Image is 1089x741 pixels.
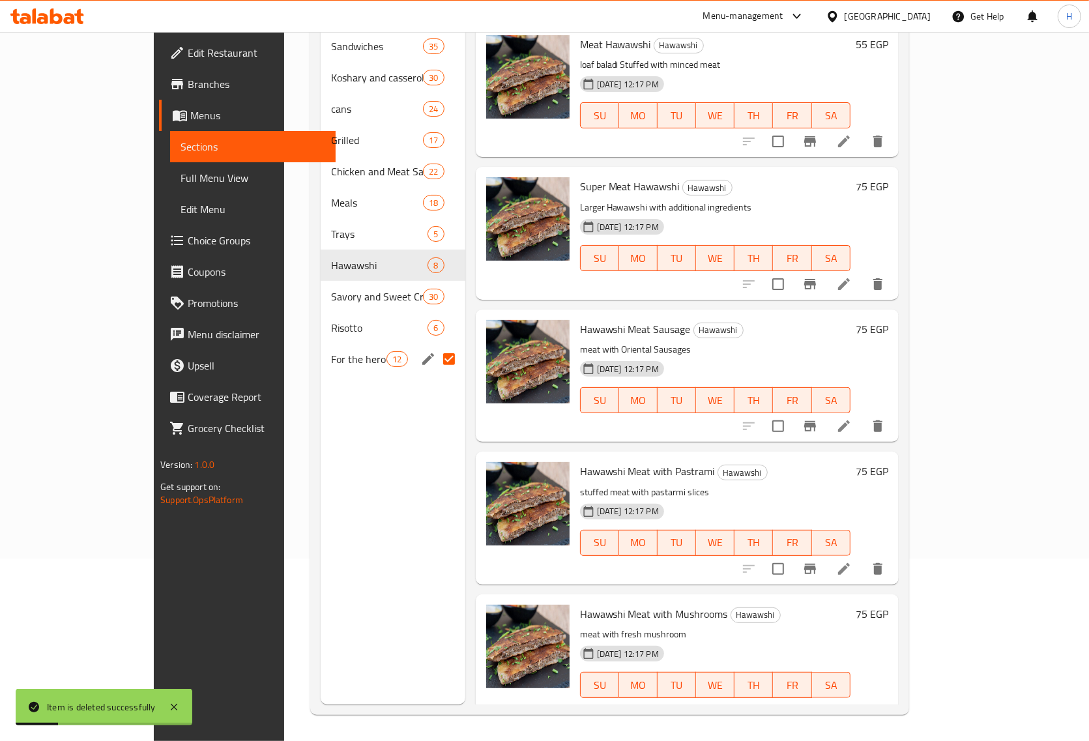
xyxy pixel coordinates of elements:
button: WE [696,245,734,271]
span: WE [701,391,729,410]
span: Select to update [764,270,792,298]
div: For the heroes12edit [321,343,465,375]
span: Coverage Report [188,389,325,405]
span: TH [740,106,768,125]
button: delete [862,695,893,727]
span: 5 [428,228,443,240]
a: Edit menu item [836,561,852,577]
span: Edit Restaurant [188,45,325,61]
div: Savory and Sweet Crepes [331,289,423,304]
button: WE [696,530,734,556]
span: TU [663,249,691,268]
span: 30 [424,72,443,84]
span: Chicken and Meat Sandwiches [331,164,423,179]
div: items [386,351,407,367]
span: Version: [160,456,192,473]
span: 17 [424,134,443,147]
a: Upsell [159,350,336,381]
span: MO [624,533,652,552]
span: SU [586,391,614,410]
button: Branch-specific-item [794,126,826,157]
span: FR [778,249,806,268]
span: Hawawshi [694,323,743,338]
span: [DATE] 12:17 PM [592,363,664,375]
h6: 75 EGP [856,605,888,623]
div: Sandwiches [331,38,423,54]
a: Edit menu item [836,703,852,719]
span: 35 [424,40,443,53]
img: Hawawshi Meat with Mushrooms [486,605,570,688]
a: Menus [159,100,336,131]
span: Meat Hawawshi [580,35,651,54]
div: Menu-management [703,8,783,24]
a: Edit Restaurant [159,37,336,68]
h6: 75 EGP [856,462,888,480]
div: Hawawshi [654,38,704,53]
div: items [423,70,444,85]
div: items [423,195,444,211]
div: items [423,38,444,54]
button: TH [734,672,773,698]
button: FR [773,245,811,271]
button: TH [734,102,773,128]
span: FR [778,676,806,695]
div: Hawawshi [331,257,428,273]
div: Hawawshi [693,323,744,338]
p: Larger Hawawshi with additional ingredients [580,199,850,216]
div: Koshary and casseroles boxes30 [321,62,465,93]
span: TH [740,249,768,268]
button: edit [418,349,438,369]
span: Hawawshi [683,181,732,196]
button: SU [580,530,619,556]
span: Select to update [764,413,792,440]
a: Edit menu item [836,134,852,149]
span: SU [586,533,614,552]
a: Full Menu View [170,162,336,194]
div: Hawawshi [682,180,733,196]
a: Coverage Report [159,381,336,413]
span: SU [586,249,614,268]
span: Grilled [331,132,423,148]
span: [DATE] 12:17 PM [592,221,664,233]
span: Choice Groups [188,233,325,248]
span: FR [778,533,806,552]
span: TH [740,533,768,552]
span: TU [663,391,691,410]
span: 8 [428,259,443,272]
span: TU [663,533,691,552]
span: MO [624,676,652,695]
span: Promotions [188,295,325,311]
img: Meat Hawawshi [486,35,570,119]
span: SA [817,391,845,410]
span: [DATE] 12:17 PM [592,648,664,660]
span: 6 [428,322,443,334]
div: items [428,226,444,242]
span: Menus [190,108,325,123]
button: TH [734,387,773,413]
span: Meals [331,195,423,211]
div: cans [331,101,423,117]
span: Grocery Checklist [188,420,325,436]
div: Meals18 [321,187,465,218]
button: FR [773,387,811,413]
button: WE [696,387,734,413]
span: Edit Menu [181,201,325,217]
span: [DATE] 12:17 PM [592,78,664,91]
span: SU [586,106,614,125]
span: Koshary and casseroles boxes [331,70,423,85]
span: Coupons [188,264,325,280]
button: Branch-specific-item [794,553,826,585]
button: MO [619,245,658,271]
img: Hawawshi Meat Sausage [486,320,570,403]
button: SA [812,672,850,698]
div: items [428,257,444,273]
a: Sections [170,131,336,162]
p: meat with fresh mushroom [580,626,850,643]
span: SA [817,533,845,552]
span: Branches [188,76,325,92]
span: For the heroes [331,351,386,367]
button: delete [862,126,893,157]
div: Hawawshi [731,607,781,623]
button: TU [658,102,696,128]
